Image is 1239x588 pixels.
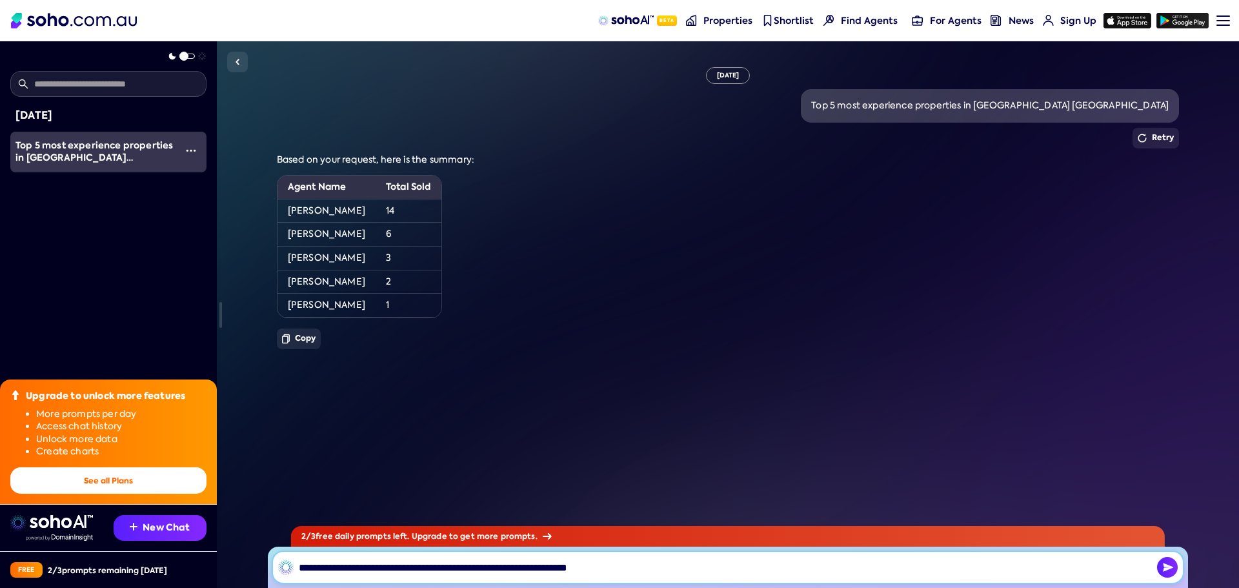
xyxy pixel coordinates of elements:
img: Find agents icon [823,15,834,26]
td: 14 [376,199,441,223]
button: Retry [1133,128,1180,148]
img: Upgrade icon [10,390,21,400]
div: Top 5 most experience properties in chatswood nsw [15,139,176,165]
div: [DATE] [706,67,750,84]
span: Shortlist [774,14,814,27]
td: 3 [376,246,441,270]
td: 2 [376,270,441,294]
span: Properties [703,14,752,27]
img: for-agents-nav icon [1043,15,1054,26]
td: [PERSON_NAME] [277,246,376,270]
td: [PERSON_NAME] [277,294,376,318]
a: Top 5 most experience properties in [GEOGRAPHIC_DATA] [GEOGRAPHIC_DATA] [10,132,176,172]
img: SohoAI logo black [278,560,294,575]
li: Access chat history [36,420,206,433]
div: Upgrade to unlock more features [26,390,185,403]
td: 1 [376,294,441,318]
img: google-play icon [1156,13,1209,28]
span: For Agents [930,14,982,27]
img: news-nav icon [991,15,1002,26]
img: Soho Logo [11,13,137,28]
div: 2 / 3 prompts remaining [DATE] [48,565,167,576]
th: Total Sold [376,176,441,199]
td: 6 [376,223,441,247]
td: [PERSON_NAME] [277,199,376,223]
img: sohoAI logo [598,15,653,26]
img: Arrow icon [543,533,552,540]
img: Recommendation icon [130,523,137,531]
div: Top 5 most experience properties in [GEOGRAPHIC_DATA] [GEOGRAPHIC_DATA] [811,99,1169,112]
div: [DATE] [15,107,201,124]
img: Data provided by Domain Insight [26,534,93,541]
img: sohoai logo [10,515,93,531]
button: See all Plans [10,467,206,494]
span: Beta [657,15,677,26]
img: app-store icon [1103,13,1151,28]
span: Based on your request, here is the summary: [277,154,474,165]
span: Sign Up [1060,14,1096,27]
td: [PERSON_NAME] [277,270,376,294]
td: [PERSON_NAME] [277,223,376,247]
img: for-agents-nav icon [912,15,923,26]
span: Top 5 most experience properties in [GEOGRAPHIC_DATA] [GEOGRAPHIC_DATA] [15,139,173,177]
img: Sidebar toggle icon [230,54,245,70]
li: More prompts per day [36,408,206,421]
button: Copy [277,329,321,349]
img: Retry icon [1138,134,1147,143]
div: Free [10,562,43,578]
button: New Chat [114,515,206,541]
li: Unlock more data [36,433,206,446]
th: Agent Name [277,176,376,199]
img: Copy icon [282,334,290,344]
div: 2 / 3 free daily prompts left. Upgrade to get more prompts. [291,526,1165,547]
img: shortlist-nav icon [762,15,773,26]
img: More icon [186,145,196,156]
img: Send icon [1157,557,1178,578]
span: News [1009,14,1034,27]
img: properties-nav icon [686,15,697,26]
li: Create charts [36,445,206,458]
button: Send [1157,557,1178,578]
span: Find Agents [841,14,898,27]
